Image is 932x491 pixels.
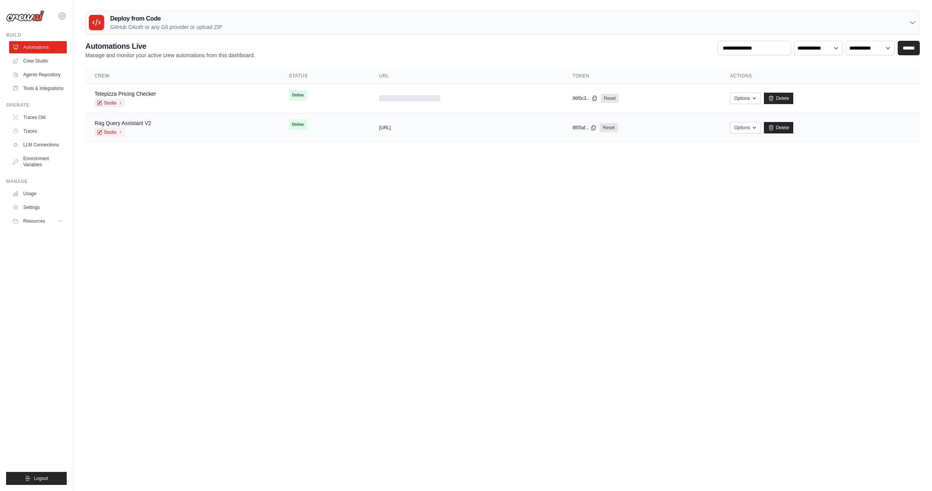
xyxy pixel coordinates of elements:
h3: Deploy from Code [110,14,222,23]
th: Status [280,68,370,84]
button: 96f0c3... [573,95,598,101]
button: Resources [9,215,67,227]
span: Online [289,119,307,130]
a: Reset [601,94,619,103]
a: Telepizza Pricing Checker [95,91,156,97]
a: Studio [95,99,125,107]
span: Online [289,90,307,101]
a: Settings [9,201,67,213]
a: Crew Studio [9,55,67,67]
th: Token [563,68,721,84]
a: Environment Variables [9,152,67,171]
a: Traces Old [9,111,67,124]
a: Studio [95,128,125,136]
p: GitHub OAuth or any Git provider or upload ZIP [110,23,222,31]
a: Automations [9,41,67,53]
a: Agents Repository [9,69,67,81]
a: Rag Query Assistant V2 [95,120,151,126]
div: Manage [6,178,67,185]
a: LLM Connections [9,139,67,151]
span: Logout [34,475,48,481]
a: Tools & Integrations [9,82,67,95]
img: Logo [6,10,44,22]
a: Usage [9,188,67,200]
a: Delete [764,122,793,133]
button: Logout [6,472,67,485]
button: 8f05af... [573,125,597,131]
th: Actions [721,68,920,84]
span: Resources [23,218,45,224]
div: Operate [6,102,67,108]
a: Reset [600,123,618,132]
h2: Automations Live [85,41,255,51]
button: Options [730,93,761,104]
th: URL [370,68,563,84]
th: Crew [85,68,280,84]
a: Traces [9,125,67,137]
p: Manage and monitor your active crew automations from this dashboard. [85,51,255,59]
div: Build [6,32,67,38]
button: Options [730,122,761,133]
a: Delete [764,93,793,104]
